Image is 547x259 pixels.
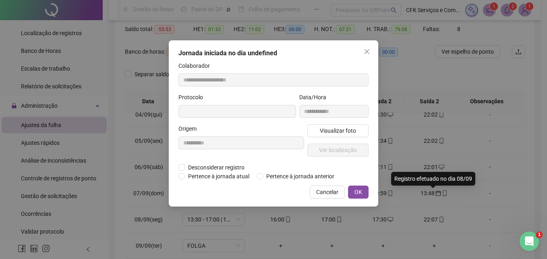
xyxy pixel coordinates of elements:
div: Jornada iniciada no dia undefined [178,48,369,58]
button: Cancelar [310,186,345,198]
button: Close [361,45,373,58]
span: OK [354,188,362,196]
span: close [364,48,370,55]
button: OK [348,186,369,198]
button: Visualizar foto [307,124,369,137]
span: Pertence à jornada anterior [263,172,338,181]
span: 1 [536,232,543,238]
span: Pertence à jornada atual [185,172,253,181]
span: Visualizar foto [320,126,356,135]
button: Ver localização [307,144,369,157]
label: Protocolo [178,93,208,102]
span: Cancelar [316,188,338,196]
iframe: Intercom live chat [520,232,539,251]
label: Origem [178,124,202,133]
label: Colaborador [178,61,215,70]
span: Desconsiderar registro [185,163,248,172]
label: Data/Hora [299,93,332,102]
